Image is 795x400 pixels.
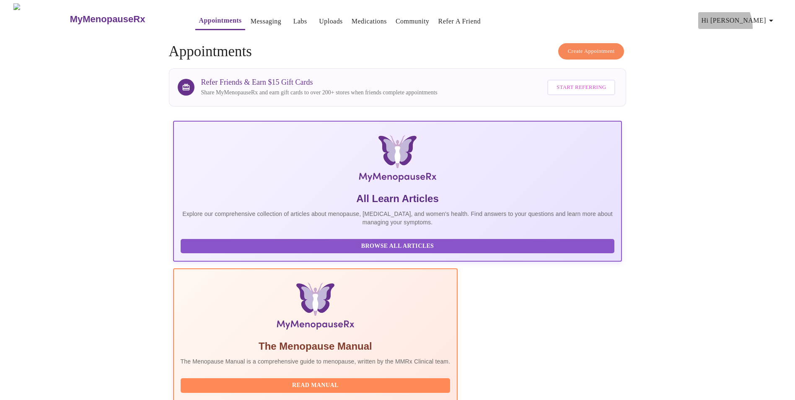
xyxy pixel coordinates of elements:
p: Explore our comprehensive collection of articles about menopause, [MEDICAL_DATA], and women's hea... [181,210,615,226]
img: MyMenopauseRx Logo [248,135,547,185]
button: Medications [348,13,390,30]
a: Browse All Articles [181,242,617,249]
button: Uploads [316,13,346,30]
a: Uploads [319,16,343,27]
button: Labs [287,13,313,30]
img: Menopause Manual [223,283,407,333]
a: Labs [293,16,307,27]
a: Medications [352,16,387,27]
button: Create Appointment [558,43,624,60]
span: Read Manual [189,380,442,391]
img: MyMenopauseRx Logo [13,3,69,35]
span: Create Appointment [568,47,615,56]
a: Refer a Friend [438,16,481,27]
p: Share MyMenopauseRx and earn gift cards to over 200+ stores when friends complete appointments [201,88,438,97]
h5: All Learn Articles [181,192,615,205]
button: Community [392,13,433,30]
h3: MyMenopauseRx [70,14,145,25]
h4: Appointments [169,43,627,60]
a: Start Referring [545,75,617,99]
a: Messaging [251,16,281,27]
span: Start Referring [557,83,606,92]
button: Messaging [247,13,285,30]
a: Appointments [199,15,241,26]
h5: The Menopause Manual [181,340,451,353]
button: Appointments [195,12,245,30]
span: Hi [PERSON_NAME] [702,15,776,26]
button: Read Manual [181,378,451,393]
a: Read Manual [181,381,453,388]
span: Browse All Articles [189,241,606,252]
h3: Refer Friends & Earn $15 Gift Cards [201,78,438,87]
a: Community [396,16,430,27]
button: Refer a Friend [435,13,484,30]
button: Hi [PERSON_NAME] [698,12,779,29]
button: Browse All Articles [181,239,615,254]
button: Start Referring [547,80,615,95]
a: MyMenopauseRx [69,5,179,34]
p: The Menopause Manual is a comprehensive guide to menopause, written by the MMRx Clinical team. [181,357,451,366]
